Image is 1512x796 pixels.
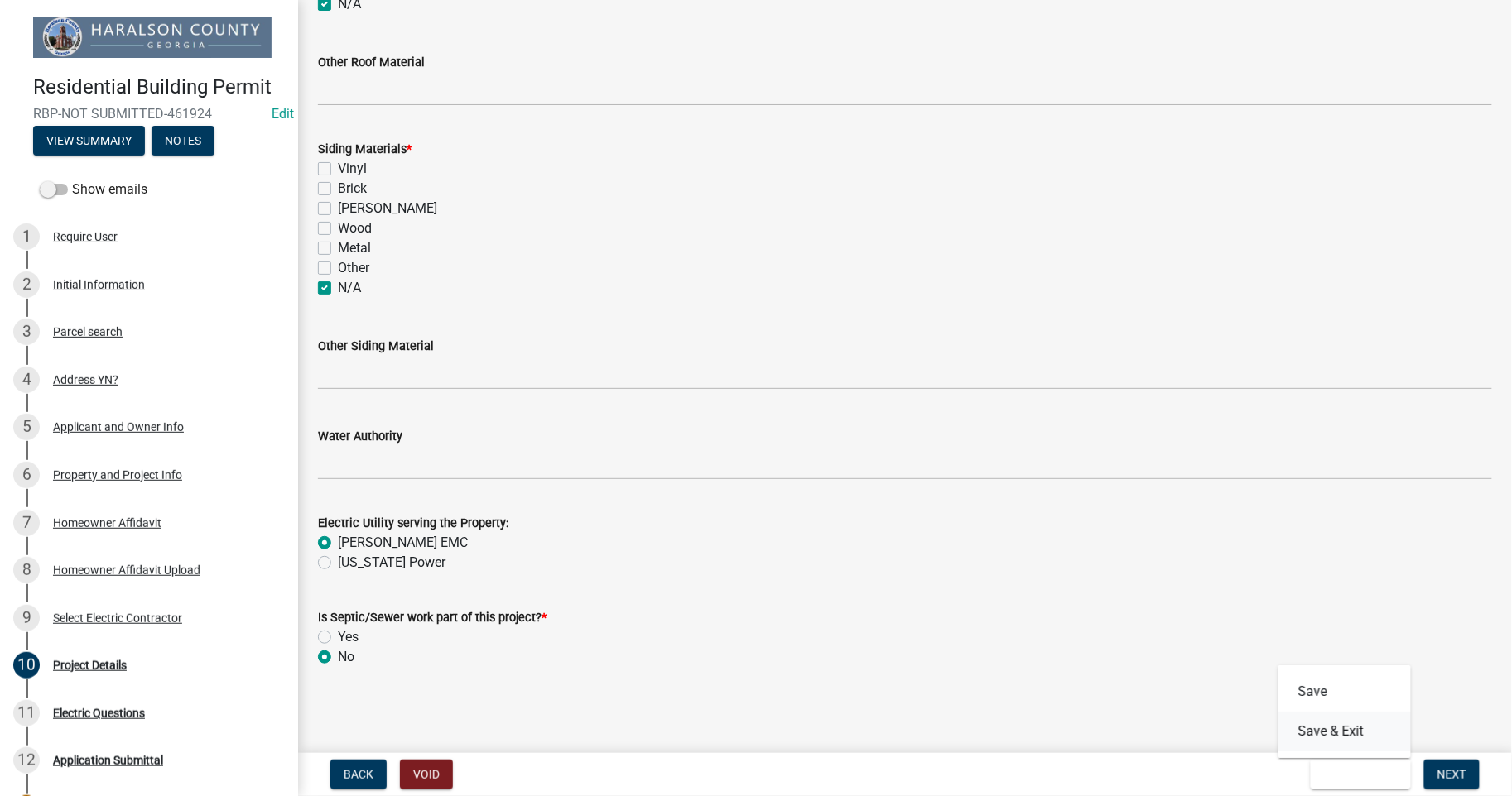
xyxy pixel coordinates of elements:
[13,510,40,536] div: 7
[330,760,387,789] button: Back
[13,223,40,250] div: 1
[338,533,468,553] label: [PERSON_NAME] EMC
[318,341,434,352] label: Other Siding Material
[338,218,372,238] label: Wood
[1311,760,1411,789] button: Save & Exit
[13,271,40,298] div: 2
[53,421,184,433] div: Applicant and Owner Info
[53,279,145,290] div: Initial Information
[152,135,214,148] wm-modal-confirm: Notes
[1437,768,1466,781] span: Next
[318,431,402,443] label: Water Authority
[53,469,182,481] div: Property and Project Info
[318,144,412,156] label: Siding Materials
[318,612,547,624] label: Is Septic/Sewer work part of this project?
[33,135,145,148] wm-modal-confirm: Summary
[53,231,118,242] div: Require User
[338,258,369,278] label: Other
[13,605,40,631] div: 9
[13,462,40,488] div: 6
[13,367,40,393] div: 4
[338,553,445,573] label: [US_STATE] Power
[152,126,214,156] button: Notes
[344,768,373,781] span: Back
[13,747,40,774] div: 12
[272,106,294,122] wm-modal-confirm: Edit Application Number
[338,159,367,179] label: Vinyl
[53,659,127,671] div: Project Details
[13,319,40,345] div: 3
[338,278,361,298] label: N/A
[33,106,265,122] span: RBP-NOT SUBMITTED-461924
[33,126,145,156] button: View Summary
[13,414,40,440] div: 5
[1278,665,1411,758] div: Save & Exit
[318,518,508,530] label: Electric Utility serving the Property:
[338,647,354,667] label: No
[33,75,285,99] h4: Residential Building Permit
[53,755,163,766] div: Application Submittal
[272,106,294,122] a: Edit
[13,700,40,726] div: 11
[53,326,123,338] div: Parcel search
[13,652,40,679] div: 10
[1424,760,1480,789] button: Next
[40,180,147,199] label: Show emails
[33,17,272,58] img: Haralson County, Georgia
[53,374,118,386] div: Address YN?
[338,627,359,647] label: Yes
[318,57,425,69] label: Other Roof Material
[53,612,182,624] div: Select Electric Contractor
[1324,768,1388,781] span: Save & Exit
[53,517,161,529] div: Homeowner Affidavit
[13,557,40,583] div: 8
[400,760,453,789] button: Void
[1278,712,1411,751] button: Save & Exit
[53,564,200,576] div: Homeowner Affidavit Upload
[338,199,437,218] label: [PERSON_NAME]
[338,238,371,258] label: Metal
[338,179,367,199] label: Brick
[1278,672,1411,712] button: Save
[53,707,145,719] div: Electric Questions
